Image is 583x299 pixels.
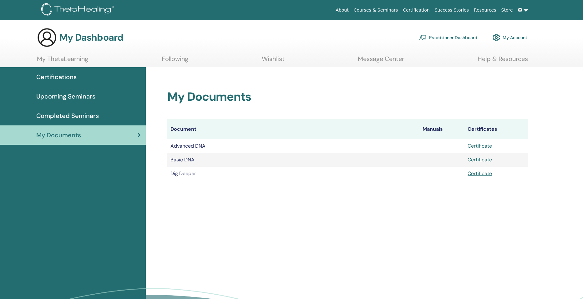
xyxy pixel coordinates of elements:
a: Certificate [468,170,492,177]
a: Following [162,55,188,67]
td: Basic DNA [167,153,419,167]
th: Certificates [464,119,528,139]
a: Wishlist [262,55,285,67]
a: Success Stories [432,4,471,16]
span: Completed Seminars [36,111,99,120]
a: Message Center [358,55,404,67]
a: My Account [493,31,527,44]
h2: My Documents [167,90,528,104]
span: My Documents [36,130,81,140]
a: Certification [400,4,432,16]
a: Certificate [468,156,492,163]
td: Advanced DNA [167,139,419,153]
span: Certifications [36,72,77,82]
a: Resources [471,4,499,16]
img: chalkboard-teacher.svg [419,35,427,40]
img: generic-user-icon.jpg [37,28,57,48]
a: Certificate [468,143,492,149]
a: Practitioner Dashboard [419,31,477,44]
td: Dig Deeper [167,167,419,180]
a: My ThetaLearning [37,55,88,67]
img: cog.svg [493,32,500,43]
a: Help & Resources [478,55,528,67]
a: Courses & Seminars [351,4,401,16]
a: About [333,4,351,16]
h3: My Dashboard [59,32,123,43]
th: Document [167,119,419,139]
img: logo.png [41,3,116,17]
th: Manuals [419,119,464,139]
a: Store [499,4,515,16]
span: Upcoming Seminars [36,92,95,101]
